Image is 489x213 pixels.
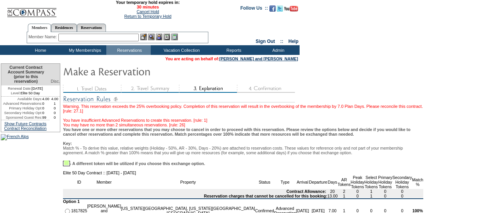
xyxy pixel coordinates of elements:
[49,115,60,120] td: 0
[1,97,42,101] td: Available Days:
[63,85,121,93] img: step1_state3.gif
[171,34,178,40] img: b_calculator.gif
[240,5,268,14] td: Follow Us ::
[327,194,338,199] td: 13.00
[392,175,412,189] td: Secondary Holiday Tokens
[1,115,42,120] td: Sponsored Guest Res:
[136,9,159,14] a: Cancel Hold
[1,64,49,85] td: Current Contract Account Summary (prior to this reservation)
[280,39,283,44] span: ::
[179,85,237,93] img: step3_state2.gif
[42,101,49,106] td: 0
[392,189,412,194] td: 0
[1,91,49,97] td: Elite 50 Day
[63,94,295,104] img: subTtlResRules.gif
[351,194,365,199] td: 0
[4,121,46,126] a: Show Future Contracts
[49,106,60,111] td: 0
[1,85,49,91] td: [DATE]
[378,175,392,189] td: Primary Holiday Tokens
[42,115,49,120] td: 99
[63,199,423,204] td: Option 1
[378,194,392,199] td: 0
[1,111,42,115] td: Secondary Holiday Opt:
[28,24,51,32] a: Members
[42,106,49,111] td: 0
[296,175,309,189] td: Arrival
[1,134,29,140] img: French Alps
[63,127,423,166] div: You have one or more other reservations that you may choose to cancel in order to proceed with th...
[378,189,392,194] td: 0
[49,101,60,106] td: 1
[269,8,276,12] a: Become our fan on Facebook
[165,56,298,61] span: You are acting on behalf of:
[1,106,42,111] td: Primary Holiday Opt:
[156,34,162,40] img: Impersonate
[42,111,49,115] td: 0
[63,146,423,155] div: Match % - To derive this value, relative weights (Holiday - 50%, AR - 30%, Days - 20%) are attach...
[121,175,255,189] td: Property
[61,5,235,9] span: 30 minutes
[337,175,351,189] td: AR Tokens
[87,175,121,189] td: Member
[237,85,295,93] img: step4_state1.gif
[365,194,378,199] td: 1
[365,175,378,189] td: Select Holiday Tokens
[7,2,57,17] img: Compass Home
[51,24,77,32] a: Residences
[351,189,365,194] td: 0
[255,45,300,55] td: Admin
[71,175,87,189] td: ID
[211,45,255,55] td: Reports
[42,97,49,101] td: 4.00
[337,194,351,199] td: 1
[63,63,218,79] img: Make Reservation
[29,34,58,40] div: Member Name:
[351,175,365,189] td: Peak Holiday Tokens
[140,34,147,40] img: b_edit.gif
[1,101,42,106] td: Advanced Reservations:
[49,111,60,115] td: 0
[274,175,296,189] td: Type
[327,175,338,189] td: Days
[106,45,151,55] td: Reservations
[62,45,106,55] td: My Memberships
[11,91,20,95] span: Level:
[164,34,170,40] img: Reservations
[219,56,298,61] a: [PERSON_NAME] and [PERSON_NAME]
[365,189,378,194] td: 1
[337,189,351,194] td: 2
[8,86,31,91] span: Renewal Date:
[63,104,423,113] div: Warning. This reservation exceeds the 25% overbooking policy. Completion of this reservation will...
[148,34,155,40] img: View
[412,175,423,189] td: Match %
[151,45,211,55] td: Vacation Collection
[63,113,423,127] div: You have insufficient Advanced Reservations to create this reservation. [rule: 1] You may have no...
[204,194,327,198] b: Reservation charges that cannot be cancelled for this booking:
[269,5,276,12] img: Become our fan on Facebook
[284,8,298,12] a: Subscribe to our YouTube Channel
[277,5,283,12] img: Follow us on Twitter
[49,97,60,101] td: 4.00
[309,175,327,189] td: Departure
[124,14,172,19] a: Return to Temporary Hold
[256,39,275,44] a: Sign Out
[63,170,423,175] td: Elite 50 Day Contract :: [DATE] - [DATE]
[277,8,283,12] a: Follow us on Twitter
[77,24,106,32] a: Reservations
[327,189,338,194] td: 20
[255,175,274,189] td: Status
[121,206,255,211] nobr: [US_STATE][GEOGRAPHIC_DATA], [US_STATE][GEOGRAPHIC_DATA]
[17,45,62,55] td: Home
[288,39,298,44] a: Help
[51,79,60,83] span: Disc.
[284,6,298,12] img: Subscribe to our YouTube Channel
[4,126,47,131] a: Contract Reconciliation
[286,189,326,194] b: Contract Allowance:
[121,85,179,93] img: step2_state3.gif
[412,208,423,213] b: 100%
[392,194,412,199] td: 0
